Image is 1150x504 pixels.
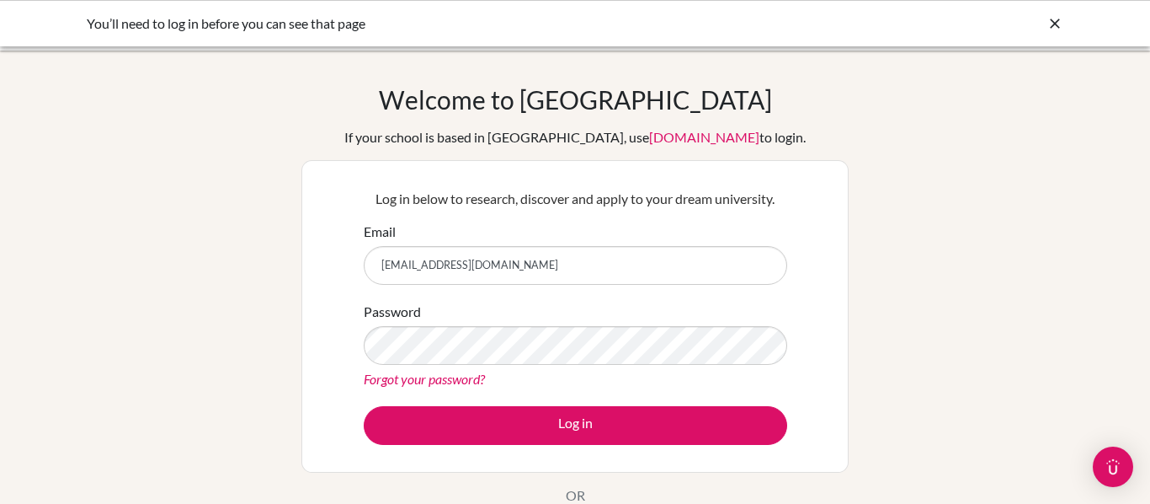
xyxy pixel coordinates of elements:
[364,189,787,209] p: Log in below to research, discover and apply to your dream university.
[364,222,396,242] label: Email
[344,127,806,147] div: If your school is based in [GEOGRAPHIC_DATA], use to login.
[379,84,772,115] h1: Welcome to [GEOGRAPHIC_DATA]
[1093,447,1133,487] div: Open Intercom Messenger
[649,129,759,145] a: [DOMAIN_NAME]
[364,371,485,387] a: Forgot your password?
[87,13,811,34] div: You’ll need to log in before you can see that page
[364,406,787,445] button: Log in
[364,302,421,322] label: Password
